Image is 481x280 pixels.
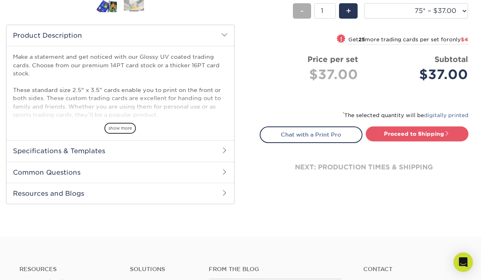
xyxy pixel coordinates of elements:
h4: Resources [19,266,118,273]
h2: Product Description [6,25,234,46]
span: $4 [461,36,468,43]
small: Get more trading cards per set for [348,36,468,45]
h4: From the Blog [209,266,341,273]
span: + [346,5,351,17]
a: Chat with a Print Pro [260,126,362,143]
strong: Subtotal [434,55,468,64]
span: ! [340,35,342,43]
h2: Specifications & Templates [6,140,234,161]
a: digitally printed [424,112,468,118]
div: next: production times & shipping [260,143,469,192]
strong: 25 [358,36,365,43]
h2: Common Questions [6,162,234,183]
small: The selected quantity will be [343,112,468,118]
h4: Solutions [130,266,197,273]
p: Make a statement and get noticed with our Glossy UV coated trading cards. Choose from our premium... [13,53,228,152]
span: show more [104,123,136,134]
a: Proceed to Shipping [366,126,468,141]
span: - [300,5,304,17]
a: Contact [363,266,462,273]
h2: Resources and Blogs [6,183,234,204]
div: $37.00 [266,65,358,84]
strong: Price per set [307,55,358,64]
div: Open Intercom Messenger [453,252,473,272]
div: $37.00 [370,65,468,84]
span: only [449,36,468,43]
